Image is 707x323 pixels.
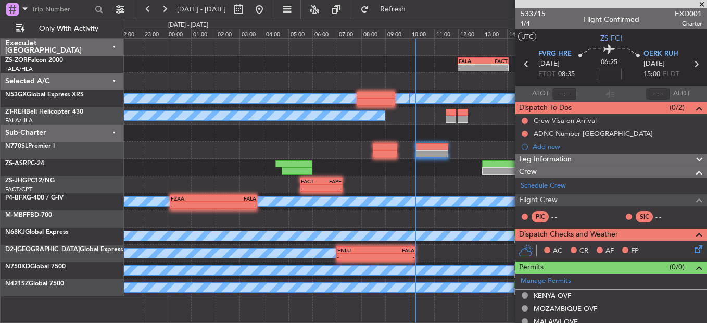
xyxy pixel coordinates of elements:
[321,185,342,191] div: -
[551,212,575,221] div: - -
[5,212,30,218] span: M-MBFF
[601,57,617,68] span: 06:25
[519,102,572,114] span: Dispatch To-Dos
[459,58,483,64] div: FALA
[483,65,508,71] div: -
[519,262,544,274] span: Permits
[5,281,64,287] a: N421SZGlobal 7500
[5,212,52,218] a: M-MBFFBD-700
[483,58,508,64] div: FACT
[519,229,618,241] span: Dispatch Checks and Weather
[519,166,537,178] span: Crew
[663,69,679,80] span: ELDT
[5,160,27,167] span: ZS-ASR
[670,102,685,113] span: (0/2)
[5,229,68,235] a: N68KJGlobal Express
[458,29,483,38] div: 12:00
[385,29,410,38] div: 09:00
[5,143,28,150] span: N770SL
[552,88,577,100] input: --:--
[301,185,321,191] div: -
[583,14,639,25] div: Flight Confirmed
[5,264,66,270] a: N750KDGlobal 7500
[532,211,549,222] div: PIC
[5,229,25,235] span: N68KJ
[118,29,143,38] div: 22:00
[410,29,434,38] div: 10:00
[459,65,483,71] div: -
[337,29,361,38] div: 07:00
[27,25,110,32] span: Only With Activity
[5,264,30,270] span: N750KD
[655,212,679,221] div: - -
[288,29,313,38] div: 05:00
[5,281,29,287] span: N421SZ
[538,59,560,69] span: [DATE]
[532,89,549,99] span: ATOT
[264,29,288,38] div: 04:00
[643,69,660,80] span: 15:00
[337,254,376,260] div: -
[643,59,665,69] span: [DATE]
[168,21,208,30] div: [DATE] - [DATE]
[538,69,555,80] span: ETOT
[5,246,80,253] span: D2-[GEOGRAPHIC_DATA]
[321,178,342,184] div: FAPE
[376,247,414,253] div: FALA
[675,8,702,19] span: EXD001
[143,29,167,38] div: 23:00
[5,117,33,125] a: FALA/HLA
[673,89,690,99] span: ALDT
[605,246,614,256] span: AF
[171,195,213,202] div: FZAA
[636,211,653,222] div: SIC
[5,92,84,98] a: N53GXGlobal Express XRS
[521,19,546,28] span: 1/4
[521,276,571,287] a: Manage Permits
[521,8,546,19] span: 533715
[312,29,337,38] div: 06:00
[631,246,639,256] span: FP
[534,291,571,300] div: KENYA OVF
[5,143,55,150] a: N770SLPremier I
[538,49,572,59] span: FVRG HRE
[5,57,28,64] span: ZS-ZOR
[483,29,507,38] div: 13:00
[5,178,55,184] a: ZS-JHGPC12/NG
[177,5,226,14] span: [DATE] - [DATE]
[301,178,321,184] div: FACT
[5,195,64,201] a: P4-BFXG-400 / G-IV
[600,33,622,44] span: ZS-FCI
[533,142,702,151] div: Add new
[5,195,27,201] span: P4-BFX
[534,116,597,125] div: Crew Visa on Arrival
[5,109,83,115] a: ZT-REHBell Helicopter 430
[171,202,213,208] div: -
[167,29,191,38] div: 00:00
[213,195,256,202] div: FALA
[5,178,27,184] span: ZS-JHG
[376,254,414,260] div: -
[5,246,123,253] a: D2-[GEOGRAPHIC_DATA]Global Express
[213,202,256,208] div: -
[534,129,653,138] div: ADNC Number [GEOGRAPHIC_DATA]
[643,49,678,59] span: OERK RUH
[5,160,44,167] a: ZS-ASRPC-24
[5,57,63,64] a: ZS-ZORFalcon 2000
[371,6,415,13] span: Refresh
[356,1,418,18] button: Refresh
[361,29,386,38] div: 08:00
[558,69,575,80] span: 08:35
[675,19,702,28] span: Charter
[434,29,459,38] div: 11:00
[337,247,376,253] div: FNLU
[191,29,216,38] div: 01:00
[670,262,685,272] span: (0/0)
[5,65,33,73] a: FALA/HLA
[239,29,264,38] div: 03:00
[579,246,588,256] span: CR
[11,20,113,37] button: Only With Activity
[5,92,27,98] span: N53GX
[5,185,32,193] a: FACT/CPT
[521,181,566,191] a: Schedule Crew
